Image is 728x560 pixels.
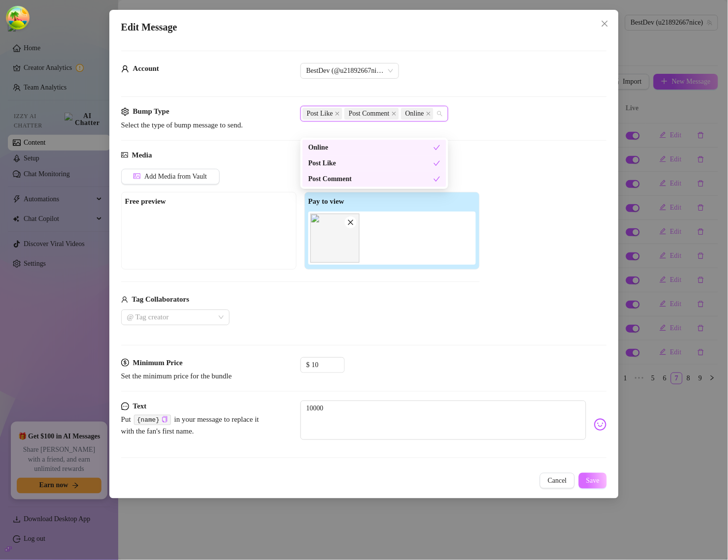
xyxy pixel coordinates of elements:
[133,64,159,72] strong: Account
[401,108,433,120] span: Online
[121,401,129,412] span: message
[121,63,129,75] span: user
[306,63,393,78] span: BestDev (@u21892667nice)
[392,111,397,116] span: close
[302,171,446,187] div: Post Comment
[134,415,171,425] code: {name}
[133,173,140,180] span: picture
[405,108,424,119] span: Online
[125,197,166,205] strong: Free preview
[347,219,354,226] span: close
[121,357,129,369] span: dollar
[548,477,567,485] span: Cancel
[300,401,587,440] textarea: 10000
[121,169,220,185] button: Add Media from Vault
[8,8,28,28] button: Open Tanstack query devtools
[308,174,433,185] div: Post Comment
[132,295,190,303] strong: Tag Collaborators
[162,416,168,423] button: Click to Copy
[133,359,183,367] strong: Minimum Price
[594,418,607,431] img: svg%3e
[133,107,169,115] strong: Bump Type
[349,108,390,119] span: Post Comment
[302,140,446,156] div: Online
[310,214,360,263] img: media
[133,402,147,410] strong: Text
[433,144,440,151] span: check
[302,156,446,171] div: Post Like
[540,473,575,489] button: Cancel
[132,151,152,159] strong: Media
[597,20,613,28] span: Close
[601,20,609,28] span: close
[144,173,207,181] span: Add Media from Vault
[121,294,128,306] span: user
[426,111,431,116] span: close
[308,142,433,153] div: Online
[335,111,340,116] span: close
[121,150,128,161] span: picture
[121,372,232,380] span: Set the minimum price for the bundle
[121,106,129,118] span: setting
[162,416,168,423] span: copy
[579,473,607,489] button: Save
[121,121,243,129] span: Select the type of bump message to send.
[433,160,440,167] span: check
[308,197,344,205] strong: Pay to view
[433,176,440,183] span: check
[308,158,433,169] div: Post Like
[586,477,599,485] span: Save
[307,108,333,119] span: Post Like
[121,20,177,35] span: Edit Message
[597,16,613,31] button: Close
[302,108,342,120] span: Post Like
[344,108,399,120] span: Post Comment
[121,415,259,435] span: Put in your message to replace it with the fan's first name.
